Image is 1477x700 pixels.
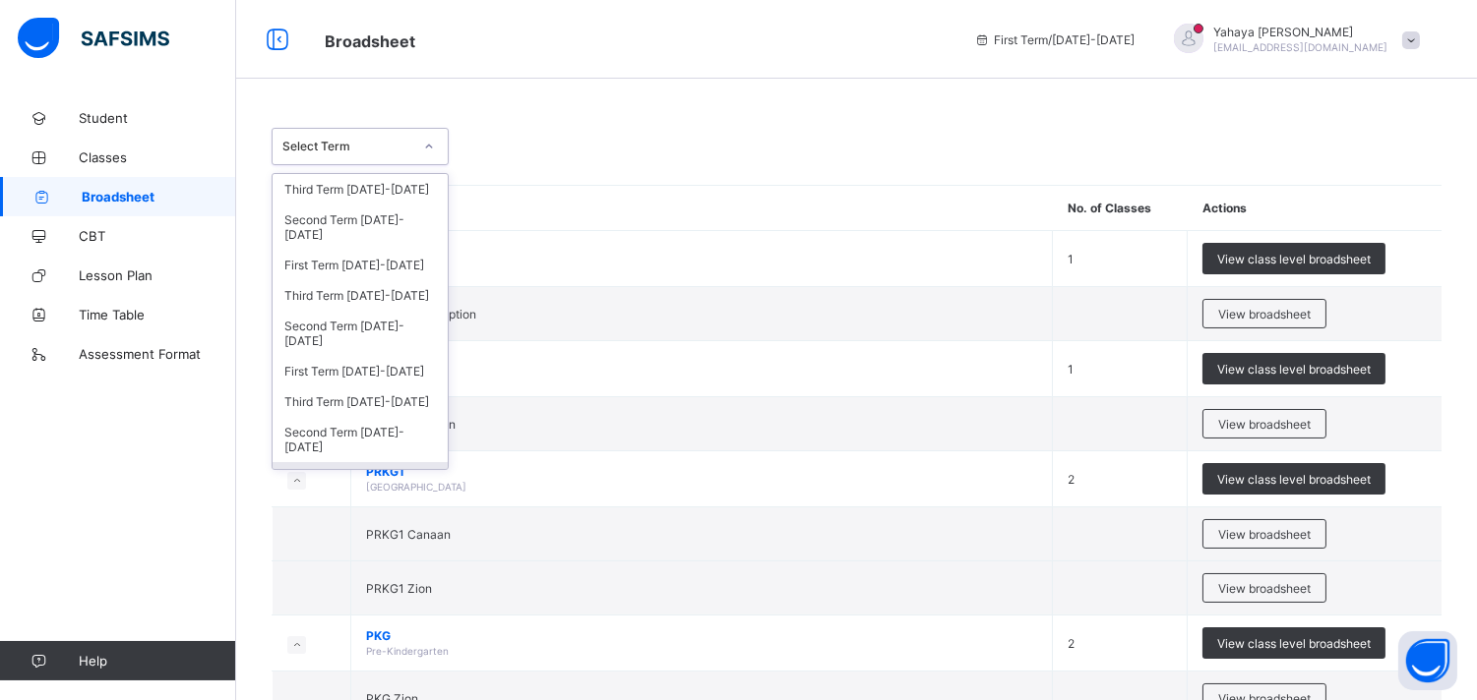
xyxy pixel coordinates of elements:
span: Lesson Plan [79,267,236,283]
span: 2 [1068,636,1075,651]
span: View class level broadsheet [1217,636,1371,651]
button: Open asap [1398,631,1457,690]
span: View class level broadsheet [1217,252,1371,266]
div: Second Term [DATE]-[DATE] [273,417,448,462]
span: PRKG1 Canaan [366,527,451,542]
span: Yahaya [PERSON_NAME] [1213,25,1387,39]
a: View broadsheet [1202,683,1326,698]
span: PRKG1 Zion [366,581,432,596]
a: View broadsheet [1202,299,1326,314]
span: session/term information [974,32,1135,47]
span: 1 [1068,252,1074,266]
th: Actions [1188,186,1442,231]
span: Help [79,653,235,669]
a: View broadsheet [1202,519,1326,534]
a: View broadsheet [1202,573,1326,588]
span: Student [79,110,236,126]
span: View broadsheet [1218,417,1311,432]
span: View class level broadsheet [1217,472,1371,487]
span: Broadsheet [82,189,236,204]
a: View class level broadsheet [1202,627,1385,642]
span: 2 [1068,472,1075,487]
div: Third Term [DATE]-[DATE] [273,280,448,311]
div: Third Term [DATE]-[DATE] [273,386,448,417]
div: Select Term [282,140,412,154]
a: View class level broadsheet [1202,243,1385,258]
span: View class level broadsheet [1217,362,1371,377]
span: PRKG1 [366,464,1037,479]
span: [GEOGRAPHIC_DATA] [366,481,466,493]
div: First Term [DATE]-[DATE] [273,356,448,386]
span: View broadsheet [1218,581,1311,596]
span: CRE/REC [366,244,1037,259]
a: View broadsheet [1202,409,1326,424]
img: safsims [18,18,169,59]
a: View class level broadsheet [1202,353,1385,368]
a: View class level broadsheet [1202,463,1385,478]
span: PKG [366,628,1037,643]
th: No. of Classes [1053,186,1188,231]
span: Classes [79,149,236,165]
div: Second Term [DATE]-[DATE] [273,204,448,250]
span: Pre-Kindergarten [366,645,449,657]
span: Assessment Format [79,346,236,362]
div: YahayaMoses [1154,24,1430,56]
span: CBT [79,228,236,244]
div: Second Term [DATE]-[DATE] [273,311,448,356]
span: Time Table [79,307,236,322]
span: Broadsheet [325,31,415,51]
span: View broadsheet [1218,527,1311,542]
span: View broadsheet [1218,307,1311,321]
div: Third Term [DATE]-[DATE] [273,174,448,204]
div: First Term [DATE]-[DATE] [273,250,448,280]
span: 1 [1068,362,1074,377]
span: RECE [366,354,1037,369]
th: Name [351,186,1053,231]
span: [EMAIL_ADDRESS][DOMAIN_NAME] [1213,41,1387,53]
div: First Term [DATE]-[DATE] [273,462,448,493]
